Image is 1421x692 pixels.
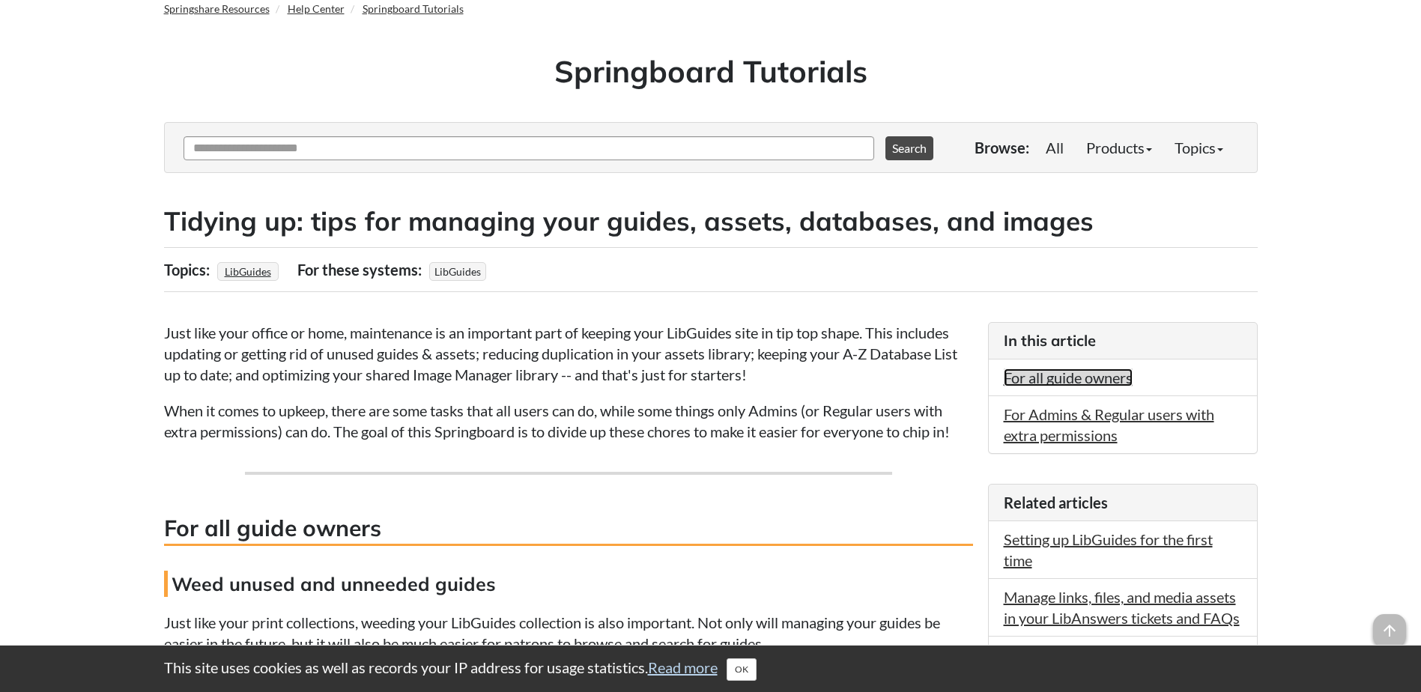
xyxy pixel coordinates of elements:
[1004,588,1240,627] a: Manage links, files, and media assets in your LibAnswers tickets and FAQs
[164,255,213,284] div: Topics:
[648,658,718,676] a: Read more
[1163,133,1234,163] a: Topics
[885,136,933,160] button: Search
[1004,368,1133,386] a: For all guide owners
[429,262,486,281] span: LibGuides
[363,2,464,15] a: Springboard Tutorials
[222,261,273,282] a: LibGuides
[175,50,1246,92] h1: Springboard Tutorials
[1373,614,1406,647] span: arrow_upward
[1004,530,1213,569] a: Setting up LibGuides for the first time
[164,322,973,385] p: Just like your office or home, maintenance is an important part of keeping your LibGuides site in...
[1004,405,1214,444] a: For Admins & Regular users with extra permissions
[727,658,757,681] button: Close
[149,657,1273,681] div: This site uses cookies as well as records your IP address for usage statistics.
[288,2,345,15] a: Help Center
[164,571,973,597] h4: Weed unused and unneeded guides
[975,137,1029,158] p: Browse:
[164,400,973,442] p: When it comes to upkeep, there are some tasks that all users can do, while some things only Admin...
[1373,616,1406,634] a: arrow_upward
[164,612,973,654] p: Just like your print collections, weeding your LibGuides collection is also important. Not only w...
[297,255,425,284] div: For these systems:
[1004,494,1108,512] span: Related articles
[1004,330,1242,351] h3: In this article
[164,203,1258,240] h2: Tidying up: tips for managing your guides, assets, databases, and images
[1075,133,1163,163] a: Products
[164,2,270,15] a: Springshare Resources
[1034,133,1075,163] a: All
[164,512,973,546] h3: For all guide owners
